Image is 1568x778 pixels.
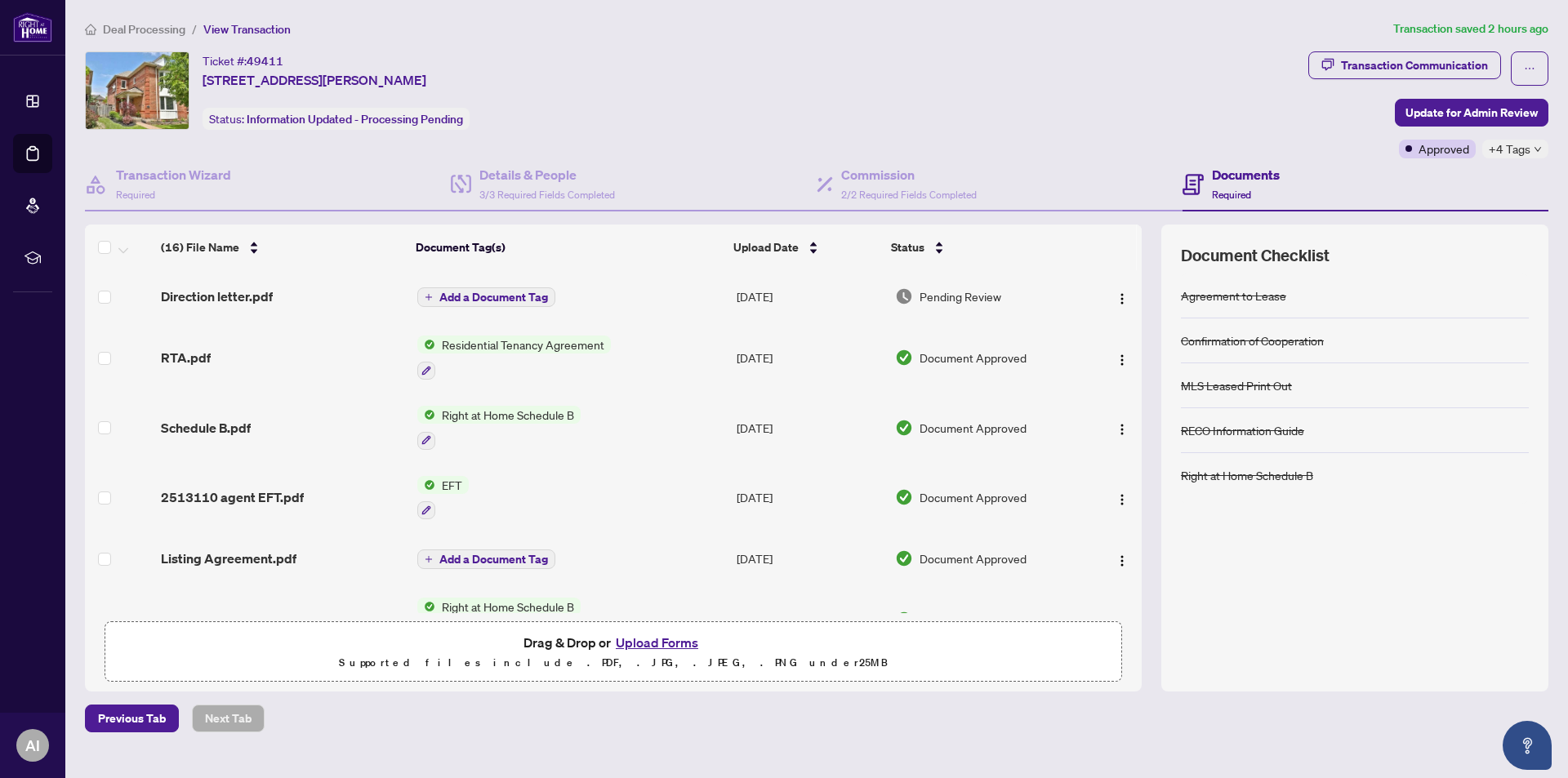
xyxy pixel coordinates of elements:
[417,287,555,308] button: Add a Document Tag
[439,291,548,303] span: Add a Document Tag
[895,488,913,506] img: Document Status
[1116,423,1129,436] img: Logo
[409,225,728,270] th: Document Tag(s)
[730,463,889,533] td: [DATE]
[920,287,1001,305] span: Pending Review
[116,165,231,184] h4: Transaction Wizard
[85,24,96,35] span: home
[730,585,889,655] td: [DATE]
[1116,292,1129,305] img: Logo
[417,476,469,520] button: Status IconEFT
[1109,415,1135,441] button: Logo
[417,287,555,307] button: Add a Document Tag
[161,549,296,568] span: Listing Agreement.pdf
[727,225,884,270] th: Upload Date
[1212,165,1280,184] h4: Documents
[920,419,1027,437] span: Document Approved
[192,705,265,732] button: Next Tab
[13,12,52,42] img: logo
[884,225,1081,270] th: Status
[1503,721,1552,770] button: Open asap
[730,393,889,463] td: [DATE]
[1109,484,1135,510] button: Logo
[730,322,889,393] td: [DATE]
[161,487,304,507] span: 2513110 agent EFT.pdf
[1109,545,1135,571] button: Logo
[1181,421,1304,439] div: RECO Information Guide
[920,549,1027,567] span: Document Approved
[435,476,469,494] span: EFT
[98,705,166,731] span: Previous Tab
[1534,145,1542,153] span: down
[1489,140,1530,158] span: +4 Tags
[1181,466,1313,484] div: Right at Home Schedule B
[1395,99,1548,127] button: Update for Admin Review
[891,238,924,256] span: Status
[895,287,913,305] img: Document Status
[86,52,189,129] img: IMG-W12319430_1.jpg
[161,610,251,629] span: Schedule B.pdf
[417,406,581,450] button: Status IconRight at Home Schedule B
[1116,554,1129,567] img: Logo
[203,108,470,130] div: Status:
[105,622,1121,682] span: Drag & Drop orUpload FormsSupported files include .PDF, .JPG, .JPEG, .PNG under25MB
[203,51,283,70] div: Ticket #:
[611,632,703,653] button: Upload Forms
[425,555,433,563] span: plus
[841,189,977,201] span: 2/2 Required Fields Completed
[895,549,913,567] img: Document Status
[203,70,426,90] span: [STREET_ADDRESS][PERSON_NAME]
[895,611,913,629] img: Document Status
[895,419,913,437] img: Document Status
[116,189,155,201] span: Required
[1181,376,1292,394] div: MLS Leased Print Out
[417,598,581,642] button: Status IconRight at Home Schedule B
[920,611,1027,629] span: Document Approved
[85,705,179,732] button: Previous Tab
[523,632,703,653] span: Drag & Drop or
[1109,283,1135,309] button: Logo
[417,336,435,353] img: Status Icon
[1116,493,1129,506] img: Logo
[1212,189,1251,201] span: Required
[417,476,435,494] img: Status Icon
[1181,287,1286,305] div: Agreement to Lease
[1109,607,1135,633] button: Logo
[1341,52,1488,78] div: Transaction Communication
[192,20,197,38] li: /
[730,532,889,585] td: [DATE]
[479,189,615,201] span: 3/3 Required Fields Completed
[203,22,291,37] span: View Transaction
[841,165,977,184] h4: Commission
[1405,100,1538,126] span: Update for Admin Review
[103,22,185,37] span: Deal Processing
[435,598,581,616] span: Right at Home Schedule B
[1419,140,1469,158] span: Approved
[920,488,1027,506] span: Document Approved
[920,349,1027,367] span: Document Approved
[1109,345,1135,371] button: Logo
[1181,331,1324,349] div: Confirmation of Cooperation
[161,418,251,438] span: Schedule B.pdf
[154,225,409,270] th: (16) File Name
[435,336,611,353] span: Residential Tenancy Agreement
[733,238,799,256] span: Upload Date
[417,548,555,569] button: Add a Document Tag
[417,406,435,424] img: Status Icon
[730,270,889,322] td: [DATE]
[1308,51,1501,79] button: Transaction Communication
[161,287,273,306] span: Direction letter.pdf
[247,112,463,127] span: Information Updated - Processing Pending
[417,598,435,616] img: Status Icon
[25,734,40,757] span: AI
[1393,20,1548,38] article: Transaction saved 2 hours ago
[435,406,581,424] span: Right at Home Schedule B
[161,348,211,367] span: RTA.pdf
[1116,353,1129,367] img: Logo
[417,549,555,569] button: Add a Document Tag
[425,293,433,301] span: plus
[417,336,611,380] button: Status IconResidential Tenancy Agreement
[115,653,1111,673] p: Supported files include .PDF, .JPG, .JPEG, .PNG under 25 MB
[1524,63,1535,74] span: ellipsis
[161,238,239,256] span: (16) File Name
